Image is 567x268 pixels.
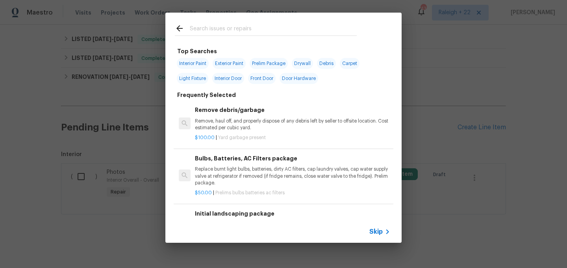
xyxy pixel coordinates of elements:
h6: Frequently Selected [177,91,236,99]
p: Remove, haul off, and properly dispose of any debris left by seller to offsite location. Cost est... [195,118,390,131]
span: Exterior Paint [213,58,246,69]
h6: Bulbs, Batteries, AC Filters package [195,154,390,163]
span: Light Fixture [177,73,208,84]
span: Interior Paint [177,58,209,69]
span: Prelim Package [250,58,288,69]
span: Drywall [292,58,313,69]
p: | [195,134,390,141]
input: Search issues or repairs [190,24,357,35]
h6: Remove debris/garbage [195,106,390,114]
span: Prelims bulbs batteries ac filters [215,190,285,195]
span: Interior Door [212,73,244,84]
span: Debris [317,58,336,69]
span: $100.00 [195,135,215,140]
span: Yard garbage present [218,135,266,140]
span: $50.00 [195,190,212,195]
p: | [195,190,390,196]
span: Front Door [248,73,276,84]
h6: Top Searches [177,47,217,56]
p: Replace burnt light bulbs, batteries, dirty AC filters, cap laundry valves, cap water supply valv... [195,166,390,186]
span: Carpet [340,58,359,69]
span: Door Hardware [280,73,318,84]
h6: Initial landscaping package [195,209,390,218]
span: Skip [369,228,383,236]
